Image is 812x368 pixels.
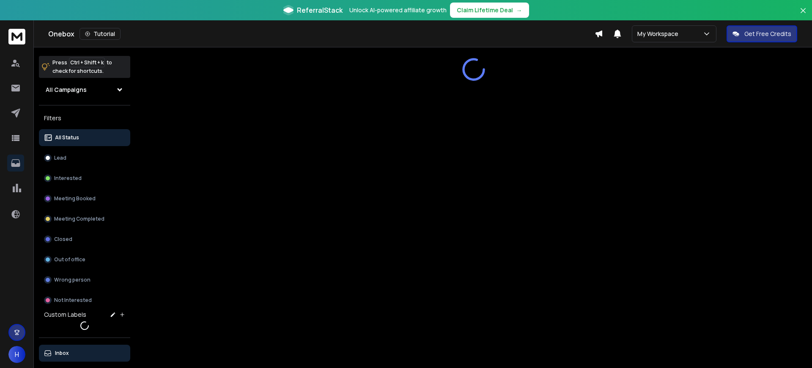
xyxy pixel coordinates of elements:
[39,149,130,166] button: Lead
[54,195,96,202] p: Meeting Booked
[54,256,85,263] p: Out of office
[39,251,130,268] button: Out of office
[54,236,72,243] p: Closed
[516,6,522,14] span: →
[8,346,25,363] button: H
[54,175,82,182] p: Interested
[349,6,447,14] p: Unlock AI-powered affiliate growth
[39,129,130,146] button: All Status
[297,5,343,15] span: ReferralStack
[39,190,130,207] button: Meeting Booked
[46,86,87,94] h1: All Campaigns
[727,25,797,42] button: Get Free Credits
[744,30,791,38] p: Get Free Credits
[54,297,92,304] p: Not Interested
[44,310,86,319] h3: Custom Labels
[39,345,130,362] button: Inbox
[55,350,69,357] p: Inbox
[80,28,121,40] button: Tutorial
[39,210,130,227] button: Meeting Completed
[54,155,66,161] p: Lead
[55,134,79,141] p: All Status
[39,292,130,309] button: Not Interested
[39,271,130,288] button: Wrong person
[39,231,130,248] button: Closed
[450,3,529,18] button: Claim Lifetime Deal→
[798,5,809,25] button: Close banner
[48,28,595,40] div: Onebox
[54,277,91,283] p: Wrong person
[69,58,105,67] span: Ctrl + Shift + k
[39,81,130,98] button: All Campaigns
[39,112,130,124] h3: Filters
[637,30,682,38] p: My Workspace
[54,216,104,222] p: Meeting Completed
[52,58,112,75] p: Press to check for shortcuts.
[39,170,130,187] button: Interested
